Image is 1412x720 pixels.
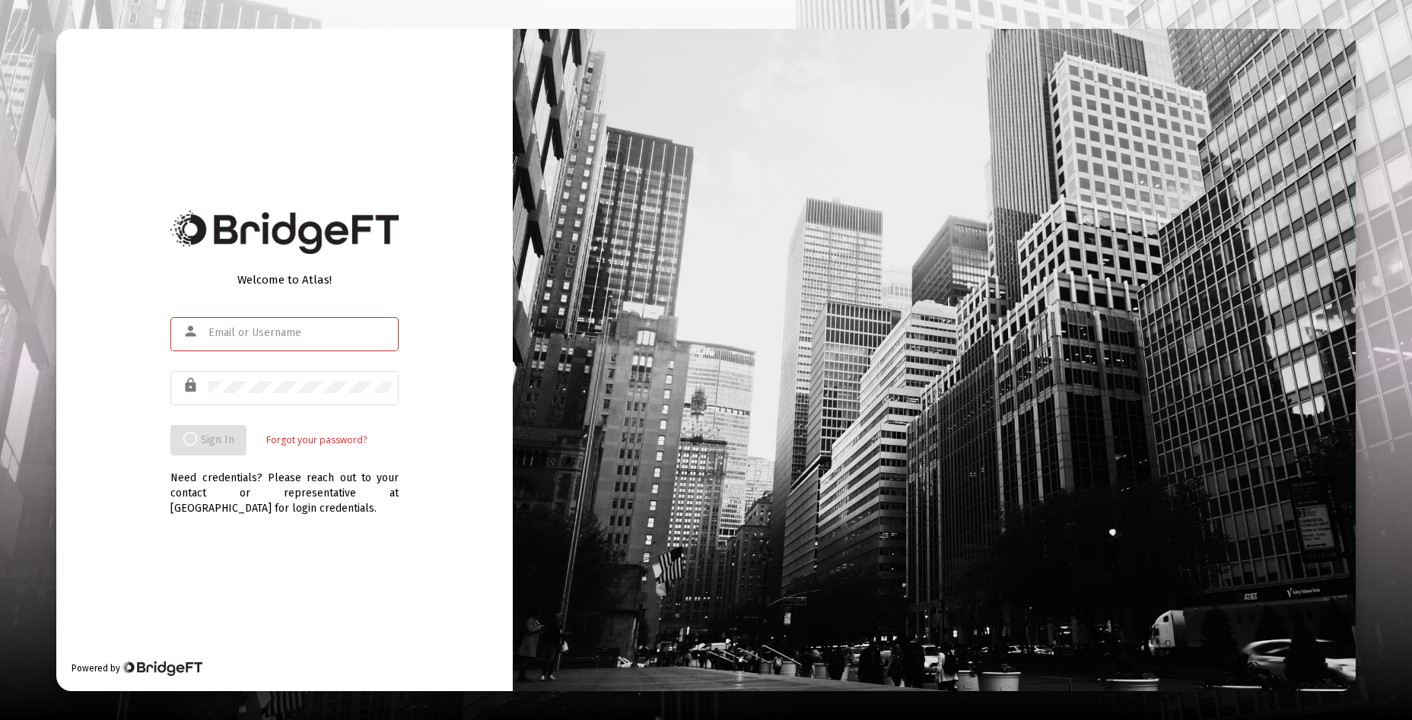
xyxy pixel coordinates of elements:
[170,272,399,287] div: Welcome to Atlas!
[72,661,202,676] div: Powered by
[122,661,202,676] img: Bridge Financial Technology Logo
[208,327,391,339] input: Email or Username
[183,433,234,446] span: Sign In
[170,455,399,516] div: Need credentials? Please reach out to your contact or representative at [GEOGRAPHIC_DATA] for log...
[170,211,399,254] img: Bridge Financial Technology Logo
[170,425,246,455] button: Sign In
[266,433,367,448] a: Forgot your password?
[183,376,201,395] mat-icon: lock
[183,322,201,341] mat-icon: person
